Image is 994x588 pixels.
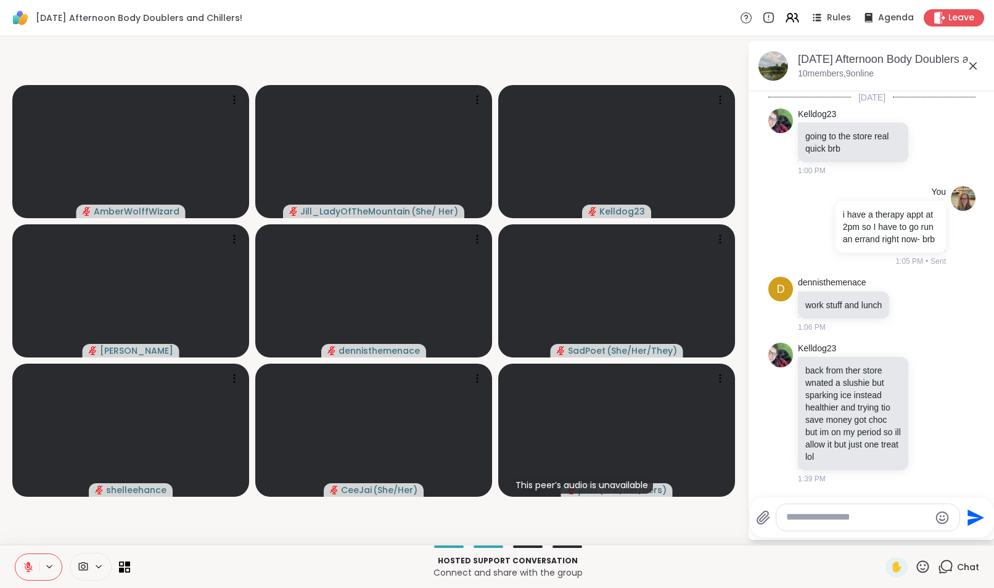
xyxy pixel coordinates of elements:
span: Jill_LadyOfTheMountain [300,205,410,218]
span: ( She/ Her ) [411,205,458,218]
a: Kelldog23 [798,343,836,355]
span: 1:00 PM [798,165,826,176]
textarea: Type your message [786,511,930,524]
span: [DATE] Afternoon Body Doublers and Chillers! [36,12,242,24]
p: back from ther store wnated a slushie but sparking ice instead healthier and trying tio save mone... [805,364,901,463]
button: Send [960,504,988,531]
span: SadPoet [568,345,606,357]
p: work stuff and lunch [805,299,882,311]
a: dennisthemenace [798,277,866,289]
span: audio-muted [89,346,97,355]
span: [DATE] [851,91,893,104]
span: dennisthemenace [339,345,420,357]
span: 1:06 PM [798,322,826,333]
button: Emoji picker [935,510,950,525]
a: Kelldog23 [798,108,836,121]
img: https://sharewell-space-live.sfo3.digitaloceanspaces.com/user-generated/2564abe4-c444-4046-864b-7... [951,186,976,211]
div: [DATE] Afternoon Body Doublers and Chillers!, [DATE] [798,52,985,67]
p: i have a therapy appt at 2pm so I have to go run an errand right now- brb [843,208,939,245]
span: Sent [930,256,946,267]
span: audio-muted [83,207,91,216]
span: Kelldog23 [599,205,645,218]
img: https://sharewell-space-live.sfo3.digitaloceanspaces.com/user-generated/f837f3be-89e4-4695-8841-a... [768,343,793,367]
img: ShareWell Logomark [10,7,31,28]
span: audio-muted [330,486,339,494]
span: audio-muted [588,207,597,216]
div: This peer’s audio is unavailable [511,476,653,494]
p: going to the store real quick brb [805,130,901,155]
p: 10 members, 9 online [798,68,874,80]
p: Hosted support conversation [138,555,878,566]
span: 1:39 PM [798,473,826,484]
span: Agenda [878,12,914,24]
span: Leave [948,12,974,24]
span: audio-muted [95,486,104,494]
span: audio-muted [289,207,298,216]
span: d [777,281,785,298]
span: 1:05 PM [895,256,923,267]
img: Tuesday Afternoon Body Doublers and Chillers!, Sep 09 [758,51,788,81]
span: ( She/Her/They ) [607,345,677,357]
span: shelleehance [106,484,166,496]
span: Chat [957,561,979,573]
span: audio-muted [557,346,565,355]
img: https://sharewell-space-live.sfo3.digitaloceanspaces.com/user-generated/f837f3be-89e4-4695-8841-a... [768,108,793,133]
span: CeeJai [341,484,372,496]
span: AmberWolffWizard [94,205,179,218]
span: ✋ [890,560,903,574]
span: • [926,256,928,267]
p: Connect and share with the group [138,566,878,579]
h4: You [931,186,946,198]
span: audio-muted [327,346,336,355]
span: ( She/Her ) [373,484,417,496]
span: Rules [827,12,851,24]
span: [PERSON_NAME] [100,345,173,357]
